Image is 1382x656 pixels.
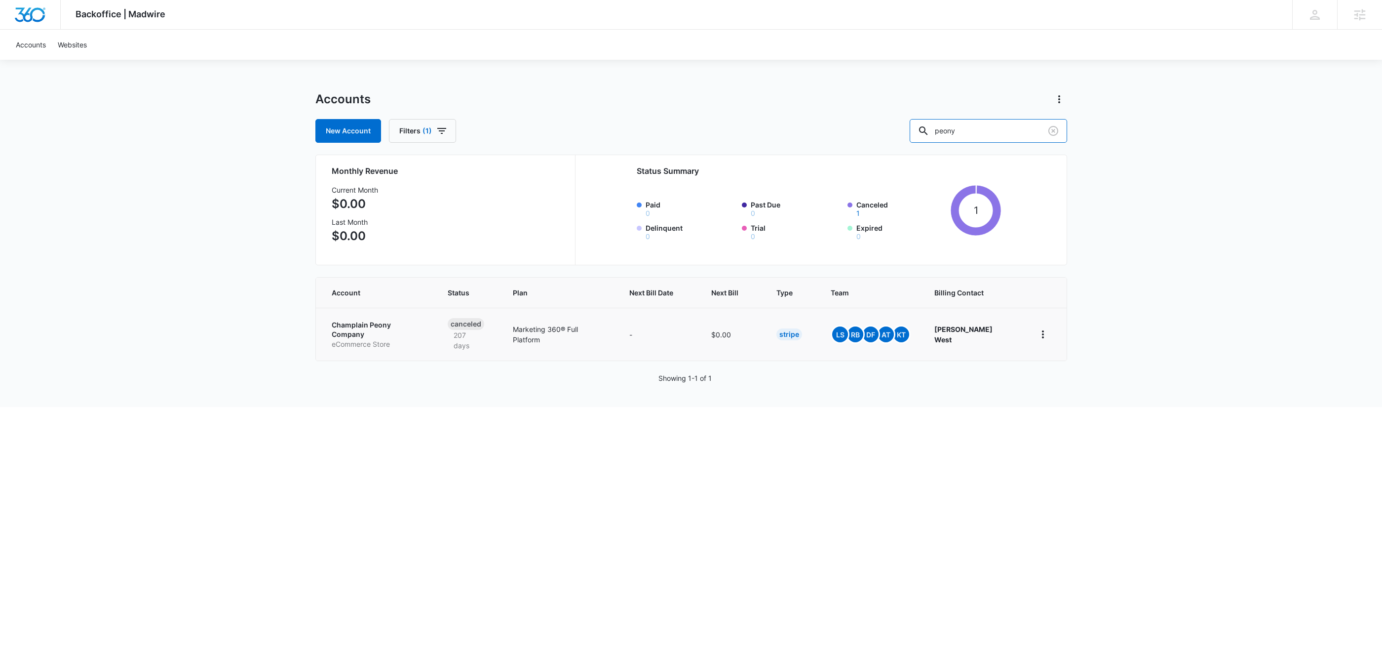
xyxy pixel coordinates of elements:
[1035,327,1051,342] button: home
[315,92,371,107] h1: Accounts
[751,200,842,217] label: Past Due
[863,327,879,342] span: DF
[893,327,909,342] span: KT
[658,373,712,383] p: Showing 1-1 of 1
[1051,91,1067,107] button: Actions
[629,287,673,298] span: Next Bill Date
[315,119,381,143] a: New Account
[617,308,699,361] td: -
[856,210,860,217] button: Canceled
[422,127,432,134] span: (1)
[910,119,1067,143] input: Search
[974,204,978,216] tspan: 1
[332,227,378,245] p: $0.00
[389,119,456,143] button: Filters(1)
[847,327,863,342] span: RB
[513,287,606,298] span: Plan
[934,287,1011,298] span: Billing Contact
[934,325,993,344] strong: [PERSON_NAME] West
[332,320,424,339] p: Champlain Peony Company
[332,287,410,298] span: Account
[831,287,896,298] span: Team
[776,287,793,298] span: Type
[878,327,894,342] span: AT
[1045,123,1061,139] button: Clear
[332,185,378,195] h3: Current Month
[332,320,424,349] a: Champlain Peony CompanyeCommerce Store
[751,223,842,240] label: Trial
[832,327,848,342] span: LS
[637,165,1001,177] h2: Status Summary
[76,9,165,19] span: Backoffice | Madwire
[448,330,490,351] p: 207 days
[646,200,736,217] label: Paid
[699,308,765,361] td: $0.00
[448,287,475,298] span: Status
[332,217,378,227] h3: Last Month
[513,324,606,345] p: Marketing 360® Full Platform
[646,223,736,240] label: Delinquent
[711,287,738,298] span: Next Bill
[52,30,93,60] a: Websites
[10,30,52,60] a: Accounts
[332,339,424,349] p: eCommerce Store
[332,195,378,213] p: $0.00
[332,165,563,177] h2: Monthly Revenue
[776,328,802,340] div: Stripe
[856,200,947,217] label: Canceled
[448,318,484,330] div: Canceled
[856,223,947,240] label: Expired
